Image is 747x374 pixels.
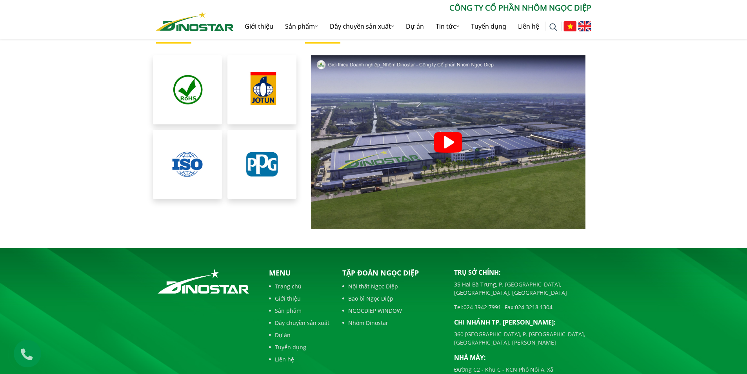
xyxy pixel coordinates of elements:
a: Tuyển dụng [465,14,512,39]
p: Trụ sở chính: [454,268,591,277]
p: Tel: - Fax: [454,303,591,311]
p: CÔNG TY CỔ PHẦN NHÔM NGỌC DIỆP [234,2,591,14]
a: Liên hệ [512,14,545,39]
a: Giới thiệu [269,294,329,303]
a: NGOCDIEP WINDOW [342,306,442,315]
p: Tập đoàn Ngọc Diệp [342,268,442,278]
img: Tiếng Việt [563,21,576,31]
p: Chi nhánh TP. [PERSON_NAME]: [454,317,591,327]
a: 024 3218 1304 [515,303,553,311]
a: Nhôm Dinostar [156,10,234,31]
a: Liên hệ [269,355,329,363]
p: Menu [269,268,329,278]
a: Dự án [269,331,329,339]
img: Nhôm Dinostar [156,11,234,31]
a: Nội thất Ngọc Diệp [342,282,442,290]
a: Tuyển dụng [269,343,329,351]
img: search [549,23,557,31]
a: Bao bì Ngọc Diệp [342,294,442,303]
p: 360 [GEOGRAPHIC_DATA], P. [GEOGRAPHIC_DATA], [GEOGRAPHIC_DATA]. [PERSON_NAME] [454,330,591,347]
a: Trang chủ [269,282,329,290]
a: Sản phẩm [279,14,324,39]
img: logo_footer [156,268,251,295]
a: Nhôm Dinostar [342,319,442,327]
p: Nhà máy: [454,353,591,362]
a: Sản phẩm [269,306,329,315]
a: Dây chuyền sản xuất [324,14,400,39]
a: Dự án [400,14,430,39]
a: Tin tức [430,14,465,39]
a: Dây chuyền sản xuất [269,319,329,327]
a: 024 3942 7991 [463,303,501,311]
img: English [578,21,591,31]
p: 35 Hai Bà Trưng, P. [GEOGRAPHIC_DATA], [GEOGRAPHIC_DATA]. [GEOGRAPHIC_DATA] [454,280,591,297]
a: Giới thiệu [239,14,279,39]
